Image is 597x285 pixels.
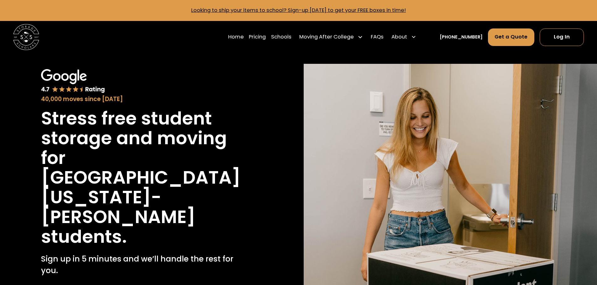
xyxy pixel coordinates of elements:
[271,28,291,46] a: Schools
[41,227,127,247] h1: students.
[41,95,252,104] div: 40,000 moves since [DATE]
[440,34,483,41] a: [PHONE_NUMBER]
[371,28,384,46] a: FAQs
[299,33,354,41] div: Moving After College
[41,253,252,277] p: Sign up in 5 minutes and we’ll handle the rest for you.
[41,168,252,227] h1: [GEOGRAPHIC_DATA][US_STATE]-[PERSON_NAME]
[488,28,535,46] a: Get a Quote
[249,28,266,46] a: Pricing
[13,24,39,50] img: Storage Scholars main logo
[41,69,105,94] img: Google 4.7 star rating
[540,28,584,46] a: Log In
[41,109,252,168] h1: Stress free student storage and moving for
[191,7,406,14] a: Looking to ship your items to school? Sign-up [DATE] to get your FREE boxes in time!
[228,28,244,46] a: Home
[391,33,407,41] div: About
